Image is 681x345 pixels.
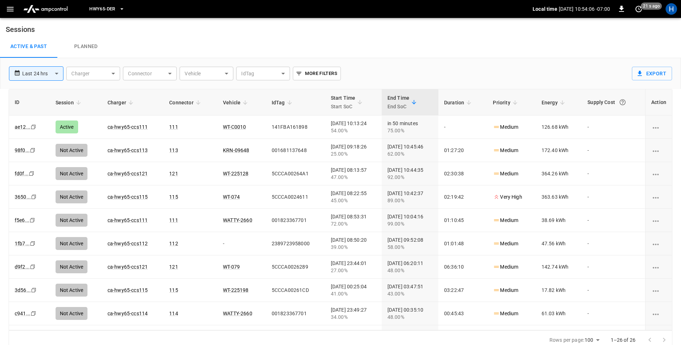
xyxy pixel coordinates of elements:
[438,139,487,162] td: 01:27:20
[15,147,30,153] a: 98f0...
[331,267,376,274] div: 27.00%
[223,217,252,223] a: WATTY-2660
[438,302,487,325] td: 00:45:43
[536,209,582,232] td: 38.69 kWh
[56,167,88,180] div: Not Active
[641,3,662,10] span: 21 s ago
[331,290,376,297] div: 41.00%
[223,171,248,176] a: WT-225128
[582,255,645,279] td: -
[651,263,666,270] div: charging session options
[266,279,325,302] td: 5CCCA00261CD
[108,124,148,130] a: ca-hwy65-ccs111
[169,241,178,246] a: 112
[29,263,37,271] div: copy
[223,264,240,270] a: WT-079
[387,330,433,344] div: [DATE] 00:23:46
[493,193,522,201] p: Very High
[536,162,582,185] td: 364.26 kWh
[15,287,31,293] a: 3d56...
[387,94,409,111] div: End Time
[611,336,636,344] p: 1–26 of 26
[331,120,376,134] div: [DATE] 10:13:24
[223,287,248,293] a: WT-225198
[331,220,376,227] div: 72.00%
[387,127,433,134] div: 75.00%
[108,287,148,293] a: ca-hwy65-ccs115
[266,209,325,232] td: 001823367701
[15,171,29,176] a: fd0f...
[582,115,645,139] td: -
[651,170,666,177] div: charging session options
[30,123,37,131] div: copy
[15,124,30,130] a: ae12...
[331,260,376,274] div: [DATE] 23:44:01
[223,124,246,130] a: WT-C0010
[387,94,419,111] span: End TimeEnd SoC
[387,283,433,297] div: [DATE] 03:47:51
[493,287,518,294] p: Medium
[223,194,240,200] a: WT-074
[559,5,610,13] p: [DATE] 10:54:06 -07:00
[666,3,677,15] div: profile-icon
[108,264,148,270] a: ca-hwy65-ccs121
[30,193,38,201] div: copy
[56,98,83,107] span: Session
[29,216,36,224] div: copy
[22,67,63,80] div: Last 24 hrs
[331,283,376,297] div: [DATE] 00:25:04
[331,166,376,181] div: [DATE] 08:13:57
[331,244,376,251] div: 39.00%
[438,279,487,302] td: 03:22:47
[387,313,433,321] div: 48.00%
[15,311,30,316] a: c941...
[651,217,666,224] div: charging session options
[9,89,50,115] th: ID
[266,255,325,279] td: 5CCCA0026289
[387,166,433,181] div: [DATE] 10:44:35
[616,96,629,109] button: The cost of your charging session based on your supply rates
[56,190,88,203] div: Not Active
[387,120,433,134] div: in 50 minutes
[536,255,582,279] td: 142.74 kWh
[549,336,584,344] p: Rows per page:
[536,232,582,255] td: 47.56 kWh
[582,279,645,302] td: -
[169,171,178,176] a: 121
[387,197,433,204] div: 89.00%
[493,217,518,224] p: Medium
[108,147,148,153] a: ca-hwy65-ccs113
[331,236,376,251] div: [DATE] 08:50:20
[331,330,376,344] div: [DATE] 00:15:19
[56,120,78,133] div: Active
[266,232,325,255] td: 2389723958000
[536,279,582,302] td: 17.82 kWh
[536,302,582,325] td: 61.03 kWh
[444,98,473,107] span: Duration
[56,307,88,320] div: Not Active
[169,124,178,130] a: 111
[651,310,666,317] div: charging session options
[582,139,645,162] td: -
[633,3,644,15] button: set refresh interval
[266,185,325,209] td: 5CCCA0024611
[56,214,88,227] div: Not Active
[108,217,148,223] a: ca-hwy65-ccs111
[651,287,666,294] div: charging session options
[582,162,645,185] td: -
[536,115,582,139] td: 126.68 kWh
[86,2,127,16] button: HWY65-DER
[331,313,376,321] div: 34.00%
[651,193,666,200] div: charging session options
[582,209,645,232] td: -
[15,264,30,270] a: d9f2...
[15,241,30,246] a: 1fb7...
[387,174,433,181] div: 92.00%
[587,96,639,109] div: Supply Cost
[217,232,266,255] td: -
[493,170,518,178] p: Medium
[331,150,376,157] div: 25.00%
[331,190,376,204] div: [DATE] 08:22:55
[223,98,250,107] span: Vehicle
[169,311,178,316] a: 114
